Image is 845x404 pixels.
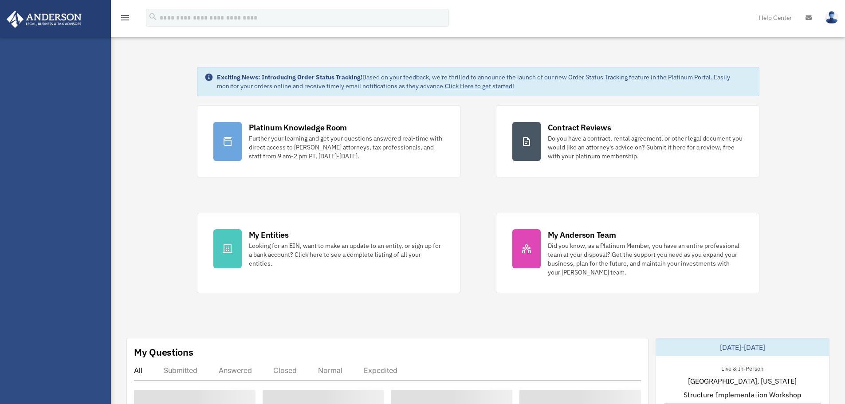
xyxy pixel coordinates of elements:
[548,241,743,277] div: Did you know, as a Platinum Member, you have an entire professional team at your disposal? Get th...
[134,366,142,375] div: All
[197,106,460,177] a: Platinum Knowledge Room Further your learning and get your questions answered real-time with dire...
[197,213,460,293] a: My Entities Looking for an EIN, want to make an update to an entity, or sign up for a bank accoun...
[148,12,158,22] i: search
[714,363,770,373] div: Live & In-Person
[249,229,289,240] div: My Entities
[120,16,130,23] a: menu
[496,106,759,177] a: Contract Reviews Do you have a contract, rental agreement, or other legal document you would like...
[688,376,797,386] span: [GEOGRAPHIC_DATA], [US_STATE]
[548,122,611,133] div: Contract Reviews
[249,134,444,161] div: Further your learning and get your questions answered real-time with direct access to [PERSON_NAM...
[219,366,252,375] div: Answered
[4,11,84,28] img: Anderson Advisors Platinum Portal
[445,82,514,90] a: Click Here to get started!
[217,73,752,90] div: Based on your feedback, we're thrilled to announce the launch of our new Order Status Tracking fe...
[249,122,347,133] div: Platinum Knowledge Room
[134,345,193,359] div: My Questions
[825,11,838,24] img: User Pic
[548,134,743,161] div: Do you have a contract, rental agreement, or other legal document you would like an attorney's ad...
[684,389,801,400] span: Structure Implementation Workshop
[318,366,342,375] div: Normal
[217,73,362,81] strong: Exciting News: Introducing Order Status Tracking!
[273,366,297,375] div: Closed
[249,241,444,268] div: Looking for an EIN, want to make an update to an entity, or sign up for a bank account? Click her...
[120,12,130,23] i: menu
[548,229,616,240] div: My Anderson Team
[656,338,829,356] div: [DATE]-[DATE]
[496,213,759,293] a: My Anderson Team Did you know, as a Platinum Member, you have an entire professional team at your...
[364,366,397,375] div: Expedited
[164,366,197,375] div: Submitted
